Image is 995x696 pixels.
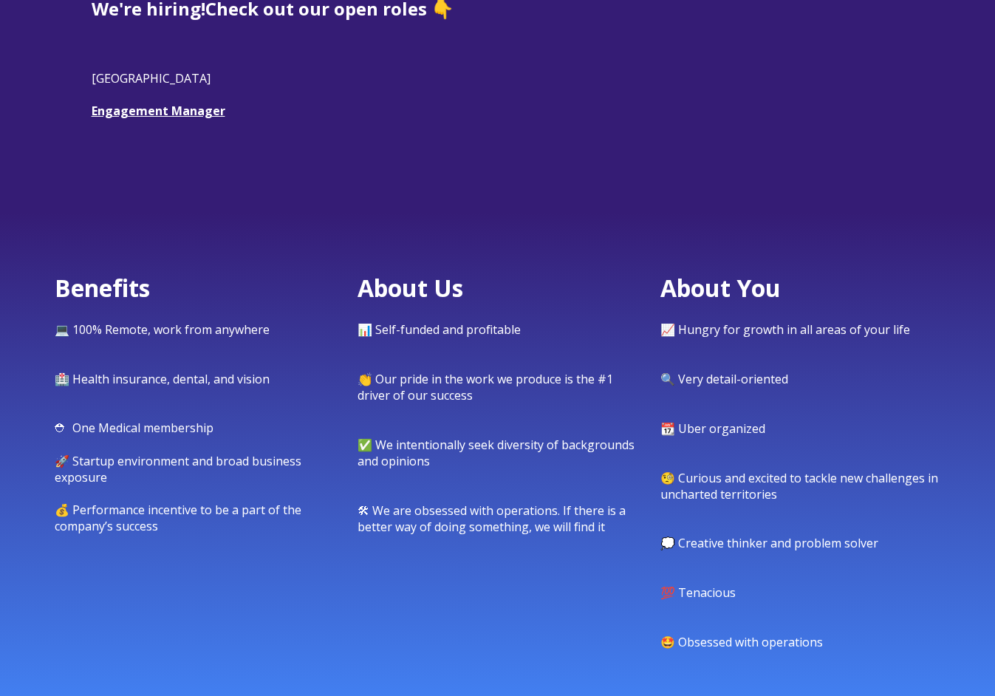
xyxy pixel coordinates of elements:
span: 🛠 We are obsessed with operations. If there is a better way of doing something, we will find it [358,502,626,535]
span: 💯 Tenacious [660,584,736,601]
span: 📊 Self-funded and profitable [358,321,521,338]
span: About You [660,272,781,304]
span: 🔍 Very detail-oriented [660,371,788,387]
span: About Us [358,272,463,304]
span: ⛑ One Medical membership [55,420,213,436]
a: Engagement Manager [92,103,225,119]
span: [GEOGRAPHIC_DATA] [92,70,211,86]
span: 💻 100% Remote, work from anywhere [55,321,270,338]
span: 🏥 Health insurance, dental, and vision [55,371,270,387]
span: 🤩 Obsessed with operations [660,634,823,650]
span: 📆 Uber organized [660,420,765,437]
span: 📈 Hungry for growth in all areas of your life [660,321,910,338]
span: 🚀 Startup environment and broad business exposure [55,453,301,485]
span: 💰 Performance incentive to be a part of the company’s success [55,502,301,534]
span: 👏 Our pride in the work we produce is the #1 driver of our success [358,371,613,403]
span: Benefits [55,272,150,304]
span: ✅ We intentionally seek diversity of backgrounds and opinions [358,437,635,469]
span: 💭 Creative thinker and problem solver [660,535,878,551]
span: 🧐 Curious and excited to tackle new challenges in uncharted territories [660,470,938,502]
